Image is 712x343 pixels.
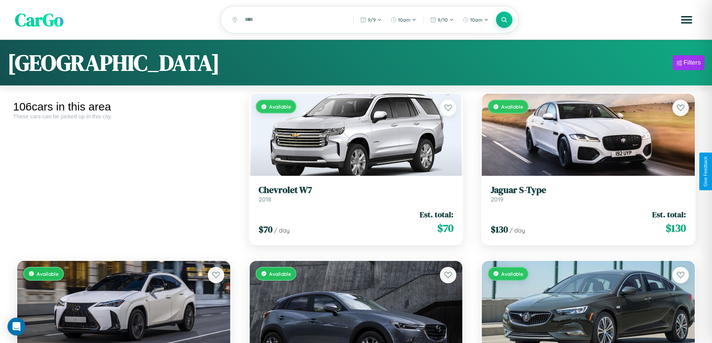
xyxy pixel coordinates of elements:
h1: [GEOGRAPHIC_DATA] [7,47,220,78]
a: Chevrolet W72018 [259,185,454,203]
span: 10am [398,17,410,23]
div: Give Feedback [703,156,708,187]
button: 10am [387,14,420,26]
span: $ 130 [491,223,508,236]
h3: Jaguar S-Type [491,185,686,196]
span: 10am [470,17,483,23]
span: $ 70 [437,221,453,236]
a: Jaguar S-Type2019 [491,185,686,203]
span: / day [509,227,525,234]
span: $ 130 [666,221,686,236]
div: 106 cars in this area [13,100,234,113]
span: Available [269,103,291,110]
h3: Chevrolet W7 [259,185,454,196]
div: These cars can be picked up in this city. [13,113,234,119]
span: $ 70 [259,223,272,236]
span: Est. total: [420,209,453,220]
button: 10am [459,14,492,26]
span: 2019 [491,196,503,203]
span: Available [269,271,291,277]
button: 9/10 [426,14,457,26]
span: Available [501,271,523,277]
span: Est. total: [652,209,686,220]
span: 2018 [259,196,271,203]
span: Available [37,271,59,277]
div: Filters [684,59,701,66]
span: 9 / 10 [438,17,448,23]
button: 9/9 [357,14,385,26]
button: Open menu [676,9,697,30]
span: Available [501,103,523,110]
span: CarGo [15,7,64,32]
div: Open Intercom Messenger [7,318,25,336]
span: / day [274,227,290,234]
span: 9 / 9 [368,17,376,23]
button: Filters [673,55,705,70]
